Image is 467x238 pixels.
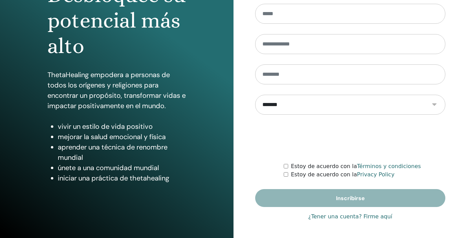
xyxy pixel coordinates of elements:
li: mejorar la salud emocional y física [58,132,186,142]
label: Estoy de acuerdo con la [291,170,394,179]
p: ThetaHealing empodera a personas de todos los orígenes y religiones para encontrar un propósito, ... [47,70,186,111]
li: aprender una técnica de renombre mundial [58,142,186,163]
li: únete a una comunidad mundial [58,163,186,173]
li: iniciar una práctica de thetahealing [58,173,186,183]
label: Estoy de acuerdo con la [291,162,421,170]
iframe: reCAPTCHA [298,125,403,152]
a: Términos y condiciones [357,163,421,169]
a: ¿Tener una cuenta? Firme aquí [308,213,392,221]
li: vivir un estilo de vida positivo [58,121,186,132]
a: Privacy Policy [357,171,394,178]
